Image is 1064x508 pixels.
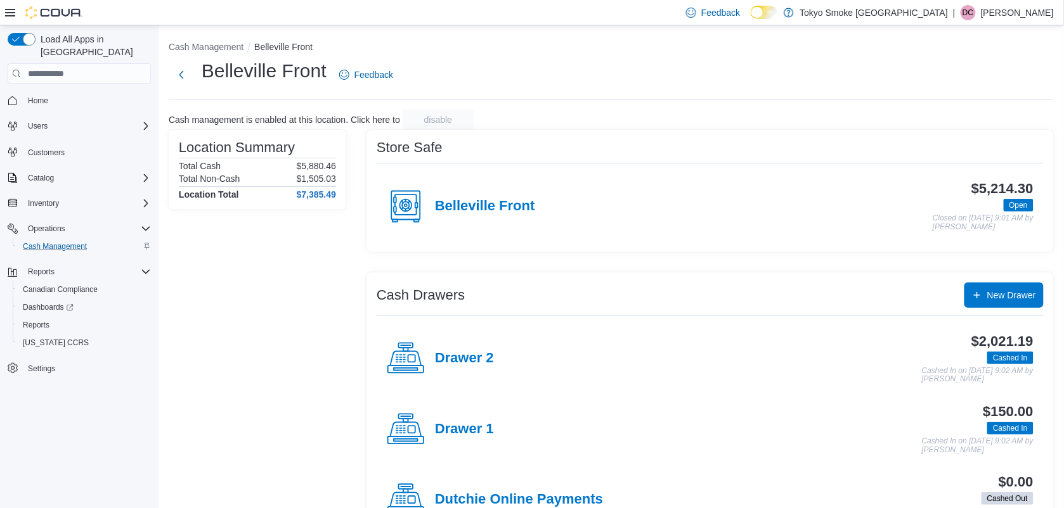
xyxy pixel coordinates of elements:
[23,284,98,295] span: Canadian Compliance
[800,5,949,20] p: Tokyo Smoke [GEOGRAPHIC_DATA]
[377,288,465,303] h3: Cash Drawers
[981,5,1054,20] p: [PERSON_NAME]
[3,169,156,187] button: Catalog
[297,174,336,184] p: $1,505.03
[36,33,151,58] span: Load All Apps in [GEOGRAPHIC_DATA]
[953,5,956,20] p: |
[23,221,151,236] span: Operations
[3,194,156,212] button: Inventory
[23,264,151,279] span: Reports
[751,6,777,19] input: Dark Mode
[179,161,221,171] h6: Total Cash
[28,198,59,208] span: Inventory
[23,320,49,330] span: Reports
[987,422,1034,435] span: Cashed In
[354,68,393,81] span: Feedback
[202,58,327,84] h1: Belleville Front
[982,492,1034,505] span: Cashed Out
[987,493,1028,504] span: Cashed Out
[3,263,156,281] button: Reports
[23,118,53,134] button: Users
[922,437,1034,454] p: Cashed In on [DATE] 9:02 AM by [PERSON_NAME]
[13,334,156,352] button: [US_STATE] CCRS
[28,267,55,277] span: Reports
[18,317,55,333] a: Reports
[435,492,603,508] h4: Dutchie Online Payments
[3,143,156,161] button: Customers
[18,335,94,350] a: [US_STATE] CCRS
[23,196,151,211] span: Inventory
[964,283,1044,308] button: New Drawer
[169,115,400,125] p: Cash management is enabled at this location. Click here to
[18,282,151,297] span: Canadian Compliance
[18,239,92,254] a: Cash Management
[377,140,443,155] h3: Store Safe
[23,93,53,108] a: Home
[435,198,535,215] h4: Belleville Front
[23,338,89,348] span: [US_STATE] CCRS
[13,316,156,334] button: Reports
[28,96,48,106] span: Home
[23,118,151,134] span: Users
[297,161,336,171] p: $5,880.46
[23,241,87,251] span: Cash Management
[18,335,151,350] span: Washington CCRS
[435,350,494,367] h4: Drawer 2
[169,62,194,87] button: Next
[971,334,1034,349] h3: $2,021.19
[993,352,1028,364] span: Cashed In
[18,239,151,254] span: Cash Management
[23,361,60,376] a: Settings
[13,238,156,255] button: Cash Management
[23,145,70,160] a: Customers
[28,173,54,183] span: Catalog
[3,220,156,238] button: Operations
[297,189,336,200] h4: $7,385.49
[169,42,243,52] button: Cash Management
[179,189,239,200] h4: Location Total
[971,181,1034,196] h3: $5,214.30
[999,474,1034,490] h3: $0.00
[23,302,74,312] span: Dashboards
[23,221,70,236] button: Operations
[23,170,59,186] button: Catalog
[179,174,240,184] h6: Total Non-Cash
[18,300,79,315] a: Dashboards
[254,42,313,52] button: Belleville Front
[987,289,1036,302] span: New Drawer
[993,422,1028,434] span: Cashed In
[963,5,973,20] span: DC
[28,148,65,158] span: Customers
[23,264,60,279] button: Reports
[18,282,103,297] a: Canadian Compliance
[1004,199,1034,212] span: Open
[13,281,156,298] button: Canadian Compliance
[424,113,452,126] span: disable
[13,298,156,316] a: Dashboards
[334,62,398,87] a: Feedback
[23,92,151,108] span: Home
[18,317,151,333] span: Reports
[983,404,1034,419] h3: $150.00
[3,91,156,110] button: Home
[23,360,151,376] span: Settings
[179,140,295,155] h3: Location Summary
[3,117,156,135] button: Users
[23,170,151,186] span: Catalog
[169,41,1054,56] nav: An example of EuiBreadcrumbs
[922,367,1034,384] p: Cashed In on [DATE] 9:02 AM by [PERSON_NAME]
[961,5,976,20] div: Dylan Creelman
[701,6,740,19] span: Feedback
[933,214,1034,231] p: Closed on [DATE] 9:01 AM by [PERSON_NAME]
[18,300,151,315] span: Dashboards
[28,364,55,374] span: Settings
[1009,200,1028,211] span: Open
[28,224,65,234] span: Operations
[987,352,1034,364] span: Cashed In
[435,421,494,438] h4: Drawer 1
[25,6,82,19] img: Cova
[403,110,474,130] button: disable
[3,359,156,378] button: Settings
[28,121,48,131] span: Users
